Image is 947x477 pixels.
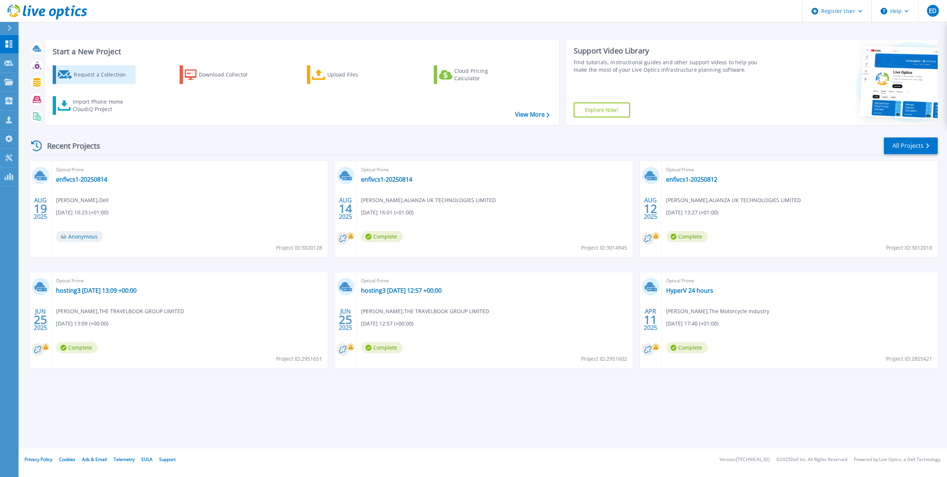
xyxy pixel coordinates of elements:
[73,98,131,113] div: Import Phone Home CloudIQ Project
[434,65,517,84] a: Cloud Pricing Calculator
[276,355,322,363] span: Project ID: 2951651
[24,456,52,463] a: Privacy Policy
[56,319,108,328] span: [DATE] 13:09 (+00:00)
[581,355,627,363] span: Project ID: 2951602
[666,208,718,217] span: [DATE] 13:27 (+01:00)
[33,306,47,333] div: JUN 2025
[327,67,387,82] div: Upload Files
[361,196,496,204] span: [PERSON_NAME] , ALIANZA UK TECHNOLOGIES LIMITED
[74,67,133,82] div: Request a Collection
[361,277,628,285] span: Optical Prime
[56,307,184,315] span: [PERSON_NAME] , THE TRAVELBOOK GROUP LIMITED
[666,277,933,285] span: Optical Prime
[666,196,801,204] span: [PERSON_NAME] , ALIANZA UK TECHNOLOGIES LIMITED
[56,231,103,242] span: Anonymous
[643,195,658,222] div: AUG 2025
[59,456,75,463] a: Cookies
[666,176,717,183] a: enfivcs1-20250812
[644,317,657,323] span: 11
[114,456,135,463] a: Telemetry
[159,456,176,463] a: Support
[56,287,137,294] a: hosting3 [DATE] 13:09 +00:00
[339,205,352,212] span: 14
[361,208,413,217] span: [DATE] 16:01 (+01:00)
[180,65,262,84] a: Download Collector
[141,456,153,463] a: EULA
[361,231,403,242] span: Complete
[34,317,47,323] span: 25
[854,457,940,462] li: Powered by Live Optics, a Dell Technology
[720,457,770,462] li: Version: [TECHNICAL_ID]
[361,166,628,174] span: Optical Prime
[199,67,258,82] div: Download Collector
[776,457,847,462] li: © 2025 Dell Inc. All Rights Reserved
[33,195,47,222] div: AUG 2025
[666,307,769,315] span: [PERSON_NAME] , The Motorcycle Industry
[56,277,323,285] span: Optical Prime
[56,208,108,217] span: [DATE] 10:23 (+01:00)
[276,244,322,252] span: Project ID: 3020128
[574,59,766,74] div: Find tutorials, instructional guides and other support videos to help you make the most of your L...
[884,137,938,154] a: All Projects
[361,307,489,315] span: [PERSON_NAME] , THE TRAVELBOOK GROUP LIMITED
[574,103,630,117] a: Explore Now!
[454,67,514,82] div: Cloud Pricing Calculator
[34,205,47,212] span: 19
[574,46,766,56] div: Support Video Library
[361,287,442,294] a: hosting3 [DATE] 12:57 +00:00
[53,65,135,84] a: Request a Collection
[886,355,932,363] span: Project ID: 2855421
[82,456,107,463] a: Ads & Email
[666,319,718,328] span: [DATE] 17:40 (+01:00)
[307,65,390,84] a: Upload Files
[56,342,98,353] span: Complete
[666,342,708,353] span: Complete
[886,244,932,252] span: Project ID: 3012018
[515,111,550,118] a: View More
[361,342,403,353] span: Complete
[929,8,937,14] span: ED
[338,306,353,333] div: JUN 2025
[29,137,110,155] div: Recent Projects
[666,287,713,294] a: HyperV 24 hours
[666,166,933,174] span: Optical Prime
[581,244,627,252] span: Project ID: 3014945
[338,195,353,222] div: AUG 2025
[643,306,658,333] div: APR 2025
[644,205,657,212] span: 12
[56,176,107,183] a: enfivcs1-20250814
[339,317,352,323] span: 25
[666,231,708,242] span: Complete
[56,196,109,204] span: [PERSON_NAME] , Dell
[361,176,412,183] a: enfivcs1-20250814
[361,319,413,328] span: [DATE] 12:57 (+00:00)
[56,166,323,174] span: Optical Prime
[53,48,549,56] h3: Start a New Project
